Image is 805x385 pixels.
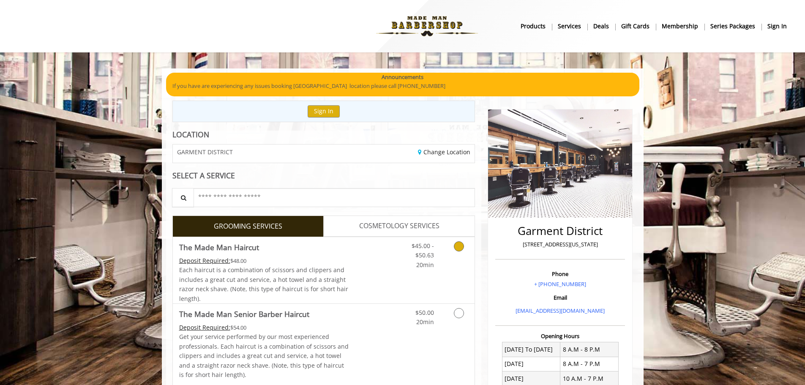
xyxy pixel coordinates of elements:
b: gift cards [621,22,649,31]
a: Series packagesSeries packages [704,20,761,32]
p: Get your service performed by our most experienced professionals. Each haircut is a combination o... [179,332,349,380]
p: [STREET_ADDRESS][US_STATE] [497,240,623,249]
b: The Made Man Senior Barber Haircut [179,308,309,320]
p: If you have are experiencing any issues booking [GEOGRAPHIC_DATA] location please call [PHONE_NUM... [172,82,633,90]
a: [EMAIL_ADDRESS][DOMAIN_NAME] [516,307,605,314]
h3: Opening Hours [495,333,625,339]
b: Announcements [382,73,423,82]
td: [DATE] [502,357,560,371]
span: GARMENT DISTRICT [177,149,233,155]
span: Each haircut is a combination of scissors and clippers and includes a great cut and service, a ho... [179,266,348,302]
button: Service Search [172,188,194,207]
a: Gift cardsgift cards [615,20,656,32]
span: $50.00 [415,309,434,317]
a: Change Location [418,148,470,156]
div: SELECT A SERVICE [172,172,475,180]
a: DealsDeals [587,20,615,32]
b: products [521,22,546,31]
span: COSMETOLOGY SERVICES [359,221,439,232]
span: 20min [416,261,434,269]
b: LOCATION [172,129,209,139]
h2: Garment District [497,225,623,237]
b: sign in [767,22,787,31]
td: 8 A.M - 7 P.M [560,357,619,371]
button: Sign In [308,105,340,117]
b: Series packages [710,22,755,31]
a: Productsproducts [515,20,552,32]
span: This service needs some Advance to be paid before we block your appointment [179,323,230,331]
b: The Made Man Haircut [179,241,259,253]
div: $48.00 [179,256,349,265]
span: $45.00 - $50.63 [412,242,434,259]
b: Membership [662,22,698,31]
a: sign insign in [761,20,793,32]
img: Made Man Barbershop logo [369,3,485,49]
td: 8 A.M - 8 P.M [560,342,619,357]
span: This service needs some Advance to be paid before we block your appointment [179,257,230,265]
a: ServicesServices [552,20,587,32]
span: 20min [416,318,434,326]
span: GROOMING SERVICES [214,221,282,232]
h3: Email [497,295,623,300]
a: MembershipMembership [656,20,704,32]
h3: Phone [497,271,623,277]
b: Deals [593,22,609,31]
div: $54.00 [179,323,349,332]
td: [DATE] To [DATE] [502,342,560,357]
b: Services [558,22,581,31]
a: + [PHONE_NUMBER] [534,280,586,288]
